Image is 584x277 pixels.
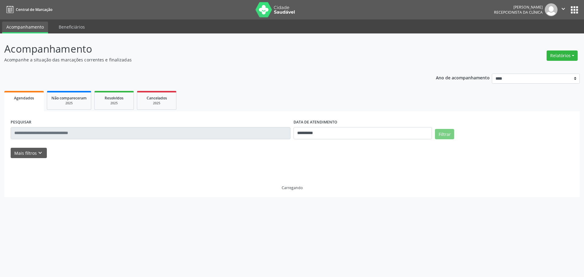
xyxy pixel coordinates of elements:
button: apps [569,5,580,15]
p: Ano de acompanhamento [436,74,490,81]
button:  [558,3,569,16]
a: Acompanhamento [2,22,48,33]
p: Acompanhe a situação das marcações correntes e finalizadas [4,57,407,63]
div: [PERSON_NAME] [494,5,543,10]
a: Central de Marcação [4,5,52,15]
div: 2025 [99,101,129,106]
span: Agendados [14,95,34,101]
span: Central de Marcação [16,7,52,12]
label: PESQUISAR [11,118,31,127]
i: keyboard_arrow_down [37,150,43,156]
img: img [545,3,558,16]
a: Beneficiários [54,22,89,32]
label: DATA DE ATENDIMENTO [294,118,337,127]
div: Carregando [282,185,303,190]
span: Cancelados [147,95,167,101]
span: Recepcionista da clínica [494,10,543,15]
button: Filtrar [435,129,454,139]
span: Não compareceram [51,95,87,101]
p: Acompanhamento [4,41,407,57]
button: Mais filtroskeyboard_arrow_down [11,148,47,158]
div: 2025 [51,101,87,106]
span: Resolvidos [105,95,123,101]
button: Relatórios [547,50,578,61]
i:  [560,5,567,12]
div: 2025 [141,101,172,106]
